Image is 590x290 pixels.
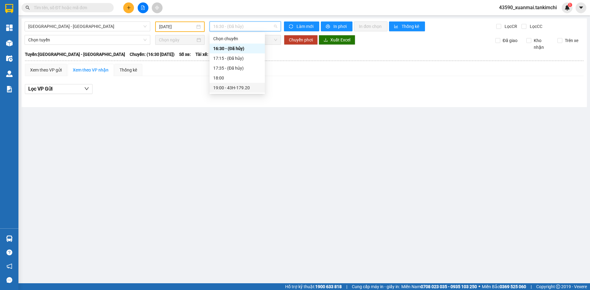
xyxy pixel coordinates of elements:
span: Cung cấp máy in - giấy in: [352,283,400,290]
span: Tài xế: [195,51,208,58]
span: Đã giao [500,37,520,44]
strong: 0369 525 060 [500,284,526,289]
span: Số xe: [179,51,191,58]
b: Tuyến: [GEOGRAPHIC_DATA] - [GEOGRAPHIC_DATA] [25,52,125,57]
img: warehouse-icon [6,71,13,77]
img: solution-icon [6,86,13,92]
img: dashboard-icon [6,25,13,31]
span: copyright [556,284,560,289]
div: Xem theo VP gửi [30,67,62,73]
span: plus [127,6,131,10]
button: Chuyển phơi [284,35,318,45]
span: Chuyến: (16:30 [DATE]) [130,51,175,58]
span: Lọc CR [502,23,518,30]
span: 1 [569,3,571,7]
span: | [531,283,532,290]
span: aim [155,6,159,10]
div: 17:35 - (Đã hủy) [213,65,261,72]
button: syncLàm mới [284,21,319,31]
input: Chọn ngày [159,37,195,43]
span: Thống kê [402,23,420,30]
img: warehouse-icon [6,235,13,242]
div: 17:15 - (Đã hủy) [213,55,261,62]
span: Lọc CC [527,23,543,30]
strong: 1900 633 818 [315,284,342,289]
button: bar-chartThống kê [389,21,425,31]
span: notification [6,263,12,269]
div: Chọn chuyến [210,34,265,44]
img: warehouse-icon [6,40,13,46]
span: 16:30 - (Đã hủy) [213,22,277,31]
sup: 1 [568,3,572,7]
span: Hỗ trợ kỹ thuật: [285,283,342,290]
span: Lọc VP Gửi [28,85,53,93]
button: downloadXuất Excel [319,35,355,45]
input: 11/10/2025 [159,23,195,30]
span: ⚪️ [478,285,480,288]
div: Chọn chuyến [213,35,261,42]
strong: 0708 023 035 - 0935 103 250 [421,284,477,289]
span: Miền Nam [401,283,477,290]
span: printer [326,24,331,29]
button: aim [152,2,163,13]
button: printerIn phơi [321,21,352,31]
span: In phơi [333,23,348,30]
span: 43590_xuanmai.tankimchi [494,4,562,11]
input: Tìm tên, số ĐT hoặc mã đơn [34,4,106,11]
button: file-add [138,2,148,13]
span: down [84,86,89,91]
button: In đơn chọn [354,21,387,31]
span: message [6,277,12,283]
div: 19:00 - 43H-179.20 [213,84,261,91]
span: Kho nhận [531,37,553,51]
div: Thống kê [120,67,137,73]
span: Miền Bắc [482,283,526,290]
img: icon-new-feature [564,5,570,10]
span: bar-chart [394,24,399,29]
button: plus [123,2,134,13]
span: Làm mới [297,23,314,30]
span: sync [289,24,294,29]
div: Xem theo VP nhận [73,67,108,73]
button: caret-down [576,2,586,13]
span: Đà Nẵng - Đà Lạt [28,22,147,31]
div: 16:30 - (Đã hủy) [213,45,261,52]
button: Lọc VP Gửi [25,84,92,94]
span: Trên xe [562,37,581,44]
span: | [346,283,347,290]
span: search [26,6,30,10]
span: question-circle [6,249,12,255]
span: caret-down [578,5,584,10]
span: Chọn tuyến [28,35,147,44]
span: file-add [141,6,145,10]
img: warehouse-icon [6,55,13,62]
div: 18:00 [213,75,261,81]
img: logo-vxr [5,4,13,13]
